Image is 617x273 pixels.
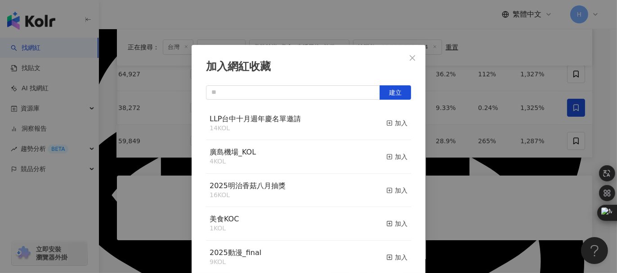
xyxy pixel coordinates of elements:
span: 廣島機場_KOL [210,148,256,156]
a: LLP台中十月週年慶名單邀請 [210,115,301,123]
div: 9 KOL [210,258,261,267]
div: 加入 [386,252,407,262]
button: 加入 [386,114,407,133]
button: 建立 [380,85,411,100]
div: 加入 [386,219,407,229]
span: 2025動漫_final [210,248,261,257]
a: 2025動漫_final [210,249,261,256]
button: Close [403,49,421,67]
div: 4 KOL [210,157,256,166]
div: 14 KOL [210,124,301,133]
button: 加入 [386,181,407,200]
span: 美食KOC [210,215,239,223]
a: 廣島機場_KOL [210,149,256,156]
button: 加入 [386,214,407,233]
div: 加入 [386,185,407,195]
button: 加入 [386,248,407,267]
span: LLP台中十月週年慶名單邀請 [210,114,301,123]
div: 1 KOL [210,224,239,233]
span: 2025明治香菇八月抽獎 [210,181,286,190]
div: 16 KOL [210,191,286,200]
a: 美食KOC [210,216,239,223]
a: 2025明治香菇八月抽獎 [210,182,286,189]
span: 建立 [389,89,402,96]
div: 加入網紅收藏 [206,59,411,75]
div: 加入 [386,152,407,162]
button: 加入 [386,147,407,166]
span: close [409,54,416,62]
div: 加入 [386,118,407,128]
